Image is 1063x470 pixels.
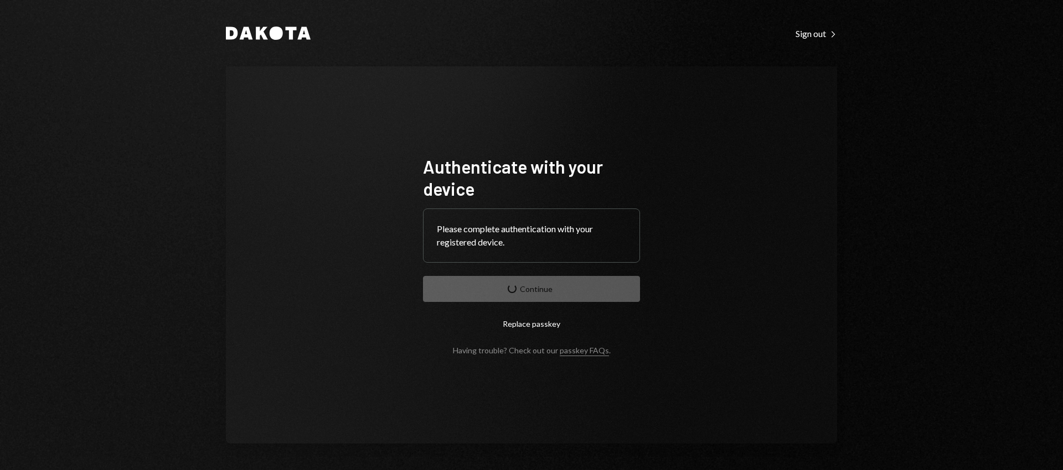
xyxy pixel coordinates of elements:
[796,27,837,39] a: Sign out
[437,222,626,249] div: Please complete authentication with your registered device.
[453,346,611,355] div: Having trouble? Check out our .
[423,311,640,337] button: Replace passkey
[560,346,609,356] a: passkey FAQs
[796,28,837,39] div: Sign out
[423,155,640,200] h1: Authenticate with your device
